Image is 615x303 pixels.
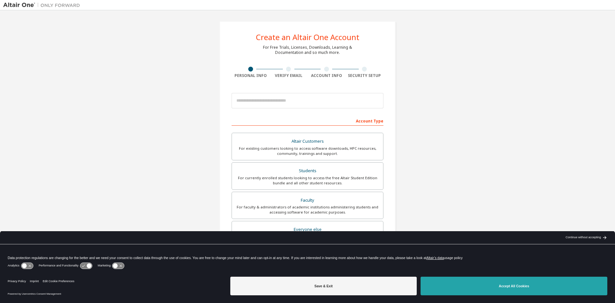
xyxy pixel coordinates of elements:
[307,73,346,78] div: Account Info
[232,73,270,78] div: Personal Info
[236,146,379,156] div: For existing customers looking to access software downloads, HPC resources, community, trainings ...
[256,33,359,41] div: Create an Altair One Account
[236,205,379,215] div: For faculty & administrators of academic institutions administering students and accessing softwa...
[263,45,352,55] div: For Free Trials, Licenses, Downloads, Learning & Documentation and so much more.
[346,73,384,78] div: Security Setup
[270,73,308,78] div: Verify Email
[236,137,379,146] div: Altair Customers
[236,196,379,205] div: Faculty
[236,225,379,234] div: Everyone else
[3,2,83,8] img: Altair One
[236,175,379,186] div: For currently enrolled students looking to access the free Altair Student Edition bundle and all ...
[236,166,379,175] div: Students
[232,115,383,126] div: Account Type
